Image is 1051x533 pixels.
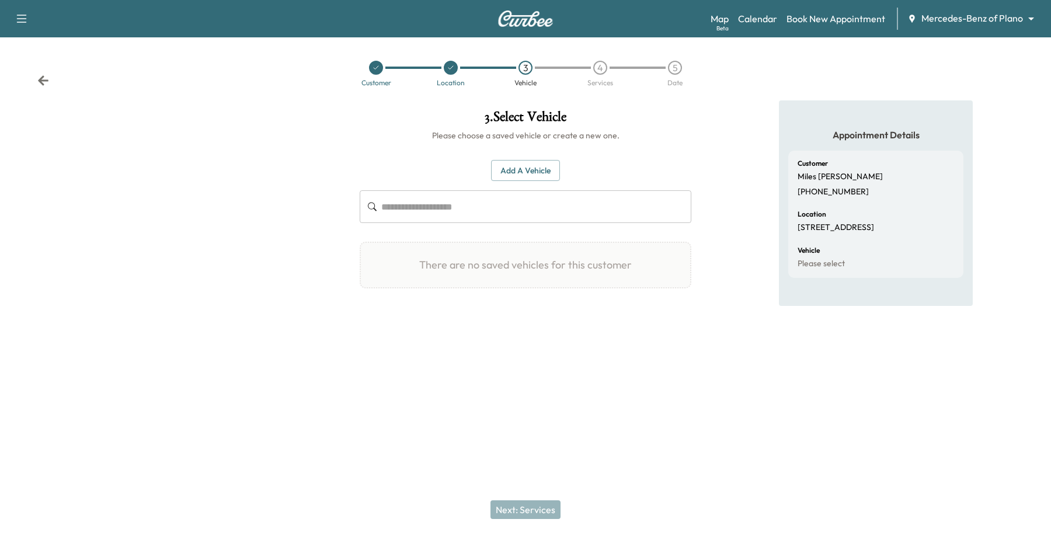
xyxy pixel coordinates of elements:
[667,79,683,86] div: Date
[798,247,820,254] h6: Vehicle
[587,79,613,86] div: Services
[491,160,560,182] button: Add a Vehicle
[921,12,1023,25] span: Mercedes-Benz of Plano
[798,211,826,218] h6: Location
[514,79,537,86] div: Vehicle
[798,259,845,269] p: Please select
[518,61,533,75] div: 3
[798,222,874,233] p: [STREET_ADDRESS]
[738,12,777,26] a: Calendar
[798,160,828,167] h6: Customer
[593,61,607,75] div: 4
[798,172,883,182] p: Miles [PERSON_NAME]
[360,130,691,141] h6: Please choose a saved vehicle or create a new one.
[437,79,465,86] div: Location
[786,12,885,26] a: Book New Appointment
[497,11,554,27] img: Curbee Logo
[360,110,691,130] h1: 3 . Select Vehicle
[798,187,869,197] p: [PHONE_NUMBER]
[668,61,682,75] div: 5
[788,128,963,141] h5: Appointment Details
[711,12,729,26] a: MapBeta
[360,242,691,288] div: There are no saved vehicles for this customer
[716,24,729,33] div: Beta
[361,79,391,86] div: Customer
[37,75,49,86] div: Back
